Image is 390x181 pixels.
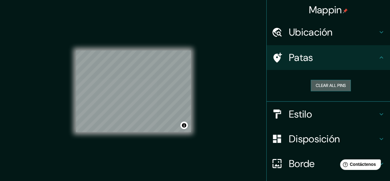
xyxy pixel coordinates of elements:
img: pin-icon.png [343,8,348,13]
div: Disposición [267,127,390,151]
div: Ubicación [267,20,390,45]
font: Estilo [289,108,312,121]
div: Estilo [267,102,390,127]
iframe: Lanzador de widgets de ayuda [335,157,383,174]
button: Activar o desactivar atribución [180,122,188,129]
font: Borde [289,157,315,170]
font: Mappin [309,3,342,16]
font: Ubicación [289,26,333,39]
button: Clear all pins [311,80,351,91]
canvas: Mapa [76,50,191,132]
font: Patas [289,51,313,64]
font: Disposición [289,132,340,145]
div: Patas [267,45,390,70]
div: Borde [267,151,390,176]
